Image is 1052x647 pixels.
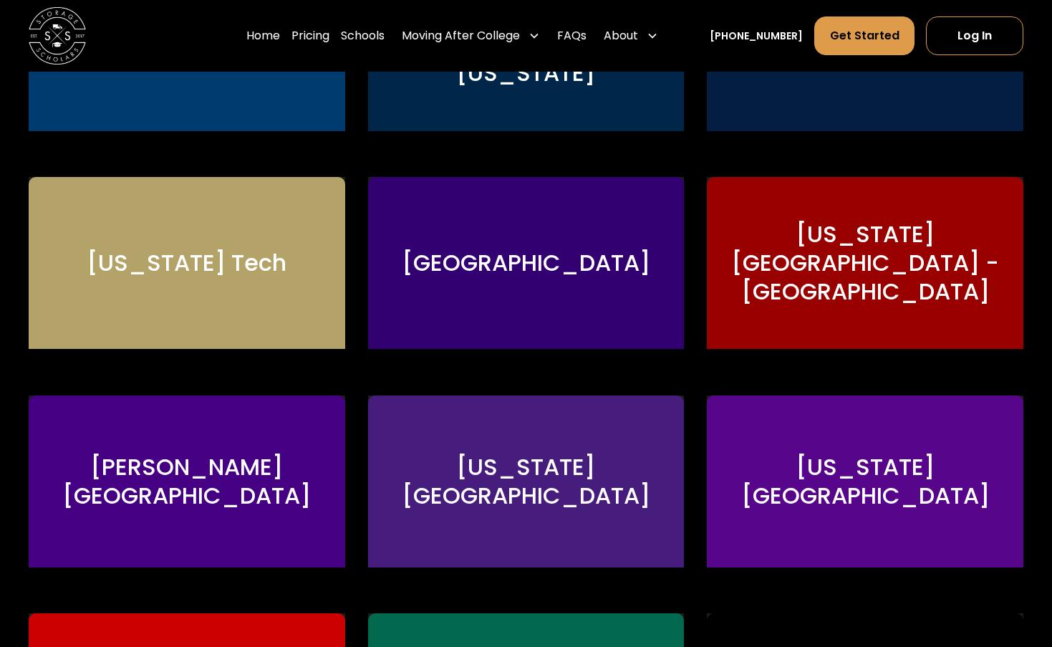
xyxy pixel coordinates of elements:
[46,16,327,73] div: [GEOGRAPHIC_DATA][PERSON_NAME]
[926,16,1023,55] a: Log In
[710,29,803,44] a: [PHONE_NUMBER]
[604,27,638,44] div: About
[291,16,329,56] a: Pricing
[87,249,286,277] div: [US_STATE] Tech
[246,16,280,56] a: Home
[396,16,546,56] div: Moving After College
[724,220,1005,306] div: [US_STATE][GEOGRAPHIC_DATA] - [GEOGRAPHIC_DATA]
[402,249,650,277] div: [GEOGRAPHIC_DATA]
[814,16,914,55] a: Get Started
[341,16,385,56] a: Schools
[46,453,327,510] div: [PERSON_NAME][GEOGRAPHIC_DATA]
[402,27,520,44] div: Moving After College
[385,1,667,87] div: [PERSON_NAME][GEOGRAPHIC_DATA][US_STATE]
[598,16,664,56] div: About
[557,16,587,56] a: FAQs
[29,7,86,64] img: Storage Scholars main logo
[385,453,667,510] div: [US_STATE][GEOGRAPHIC_DATA]
[724,453,1005,510] div: [US_STATE][GEOGRAPHIC_DATA]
